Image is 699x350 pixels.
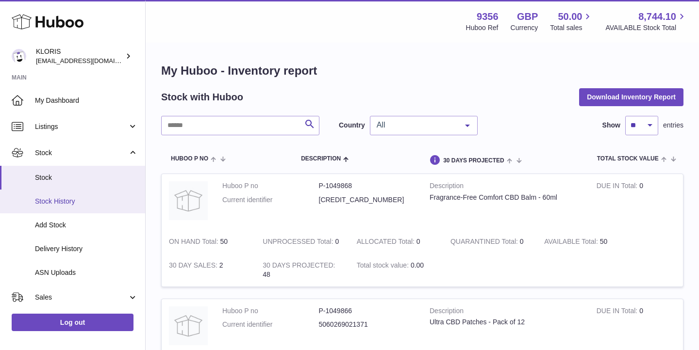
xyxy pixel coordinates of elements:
span: entries [663,121,683,130]
label: Country [339,121,365,130]
span: [EMAIL_ADDRESS][DOMAIN_NAME] [36,57,143,64]
span: Stock [35,148,128,158]
span: 0.00 [411,261,424,269]
div: KLORIS [36,47,123,65]
span: Total stock value [597,156,659,162]
dd: [CREDIT_CARD_NUMBER] [319,195,416,205]
strong: AVAILABLE Total [544,238,599,248]
span: AVAILABLE Stock Total [605,23,687,32]
a: 50.00 Total sales [550,10,593,32]
span: 50.00 [558,10,582,23]
strong: Total stock value [357,261,411,271]
strong: Description [430,306,582,318]
strong: ON HAND Total [169,238,220,248]
span: My Dashboard [35,96,138,105]
dt: Huboo P no [222,306,319,316]
dd: P-1049868 [319,181,416,191]
h1: My Huboo - Inventory report [161,63,683,79]
span: Description [301,156,341,162]
span: 0 [520,238,524,245]
span: 30 DAYS PROJECTED [443,158,504,164]
td: 2 [162,254,255,286]
strong: ALLOCATED Total [357,238,416,248]
dd: P-1049866 [319,306,416,316]
img: product image [169,306,208,345]
span: Listings [35,122,128,131]
strong: Description [430,181,582,193]
h2: Stock with Huboo [161,91,243,104]
span: Huboo P no [171,156,208,162]
div: Fragrance-Free Comfort CBD Balm - 60ml [430,193,582,202]
dd: 5060269021371 [319,320,416,329]
button: Download Inventory Report [579,88,683,106]
a: Log out [12,314,133,331]
td: 0 [255,230,349,254]
span: Stock [35,173,138,182]
span: Stock History [35,197,138,206]
span: All [374,120,458,130]
strong: DUE IN Total [597,182,639,192]
span: Delivery History [35,244,138,254]
strong: 30 DAY SALES [169,261,219,271]
a: 8,744.10 AVAILABLE Stock Total [605,10,687,32]
div: Huboo Ref [466,23,499,32]
span: Add Stock [35,221,138,230]
td: 0 [589,174,683,230]
strong: 9356 [477,10,499,23]
dt: Current identifier [222,320,319,329]
strong: GBP [517,10,538,23]
strong: QUARANTINED Total [450,238,520,248]
strong: DUE IN Total [597,307,639,317]
td: 50 [537,230,631,254]
img: product image [169,181,208,220]
td: 50 [162,230,255,254]
span: 8,744.10 [638,10,676,23]
td: 0 [349,230,443,254]
span: Sales [35,293,128,302]
td: 48 [255,254,349,286]
div: Currency [511,23,538,32]
img: huboo@kloriscbd.com [12,49,26,64]
dt: Current identifier [222,195,319,205]
strong: UNPROCESSED Total [263,238,335,248]
dt: Huboo P no [222,181,319,191]
span: Total sales [550,23,593,32]
strong: 30 DAYS PROJECTED [263,261,335,271]
div: Ultra CBD Patches - Pack of 12 [430,318,582,327]
label: Show [602,121,620,130]
span: ASN Uploads [35,268,138,277]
